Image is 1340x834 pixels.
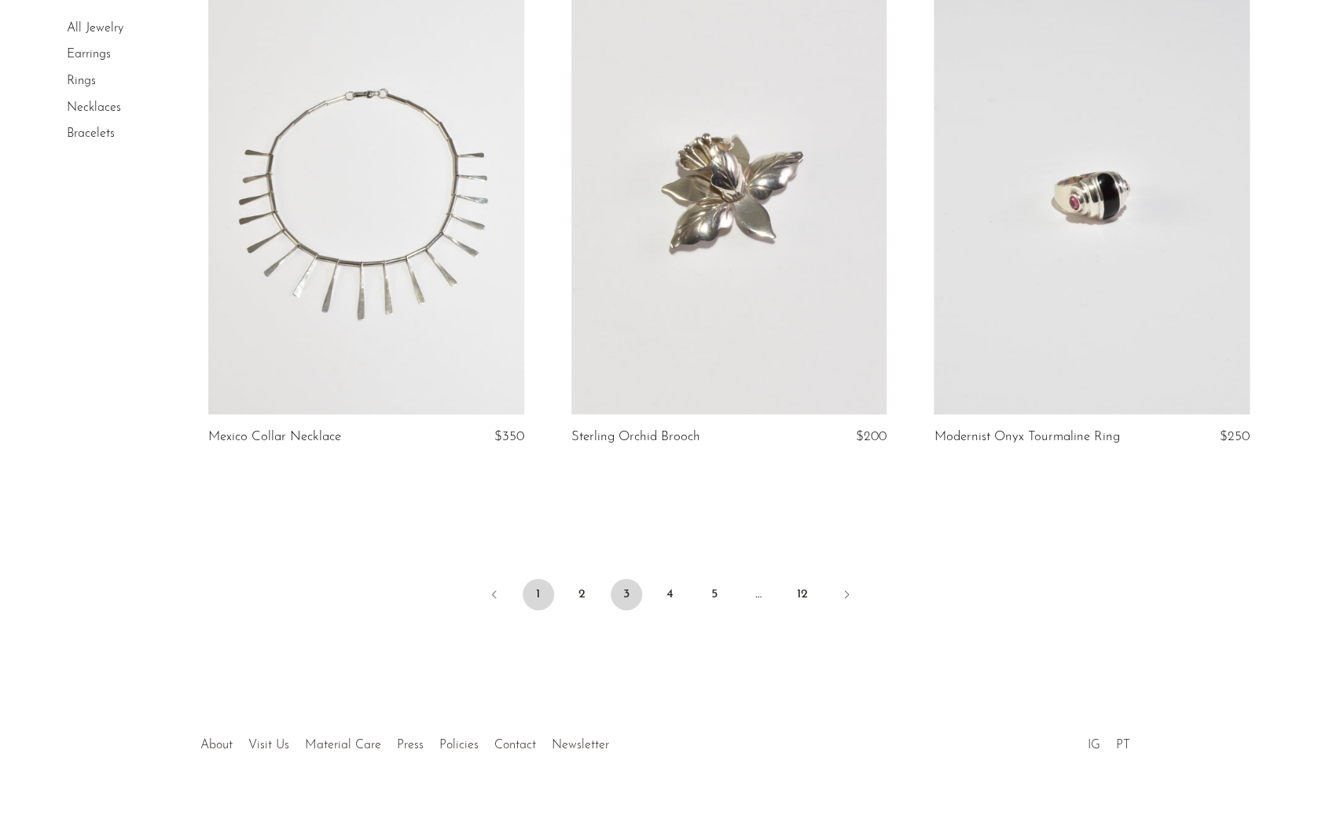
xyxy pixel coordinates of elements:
a: Sterling Orchid Brooch [571,430,700,444]
a: Bracelets [67,127,115,140]
span: $200 [856,430,887,443]
a: Policies [439,739,479,751]
a: 4 [655,579,686,610]
span: $350 [494,430,524,443]
span: … [743,579,774,610]
a: Previous [479,579,510,613]
a: Contact [494,739,536,751]
a: 5 [699,579,730,610]
a: Rings [67,75,96,87]
span: 3 [611,579,642,610]
ul: Social Medias [1080,726,1138,756]
a: About [200,739,233,751]
a: 12 [787,579,818,610]
a: Earrings [67,49,111,61]
span: $250 [1220,430,1250,443]
a: Mexico Collar Necklace [208,430,341,444]
a: Press [397,739,424,751]
a: All Jewelry [67,22,123,35]
a: Necklaces [67,101,121,114]
a: 1 [523,579,554,610]
a: PT [1116,739,1130,751]
a: IG [1088,739,1100,751]
a: 2 [567,579,598,610]
ul: Quick links [193,726,617,756]
a: Visit Us [248,739,289,751]
a: Modernist Onyx Tourmaline Ring [934,430,1119,444]
a: Next [831,579,862,613]
a: Material Care [305,739,381,751]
